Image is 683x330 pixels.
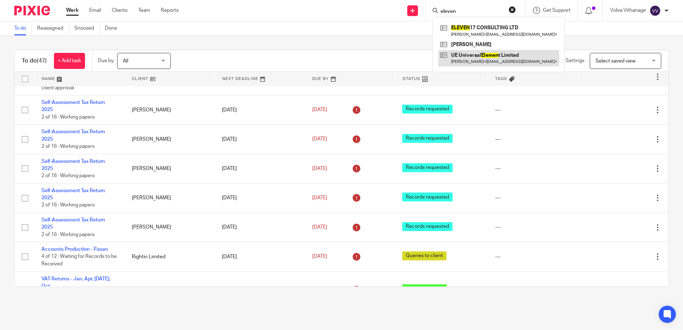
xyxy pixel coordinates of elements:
span: Queries to client [402,251,447,260]
a: + Add task [54,53,85,69]
span: Records requested [402,222,453,231]
span: [DATE] [312,254,327,259]
a: Accounts Production - Pasan [41,247,108,252]
span: 2 of 16 · Working papers [41,144,95,149]
span: Records requested [402,134,453,143]
div: --- [495,106,571,114]
td: [PERSON_NAME] [125,95,215,125]
span: View Settings [554,58,584,63]
span: Tags [495,77,507,81]
span: 2 of 16 · Working papers [41,173,95,178]
span: [DATE] [312,107,327,112]
a: Self-Assessment Tax Return 2025 [41,100,105,112]
span: [DATE] [312,225,327,230]
td: [DATE] [215,242,305,271]
a: Self-Assessment Tax Return 2025 [41,188,105,200]
a: Self-Assessment Tax Return 2025 [41,159,105,171]
span: Work in progress [402,284,447,293]
a: Email [89,7,101,14]
span: Records requested [402,163,453,172]
a: Reassigned [37,21,69,35]
a: Team [138,7,150,14]
td: [DATE] [215,212,305,242]
h1: To do [22,57,47,65]
div: --- [495,224,571,231]
span: 2 of 16 · Working papers [41,203,95,208]
span: Get Support [543,8,570,13]
td: [DATE] [215,154,305,183]
input: Search [440,9,504,15]
a: Clients [112,7,128,14]
img: svg%3E [649,5,661,16]
div: --- [495,253,571,260]
img: Pixie [14,6,50,15]
span: Records requested [402,105,453,114]
p: Due by [98,57,114,64]
span: [DATE] [312,166,327,171]
div: --- [495,165,571,172]
td: [DATE] [215,183,305,212]
div: --- [495,194,571,201]
div: --- [495,286,571,293]
a: Reports [161,7,179,14]
a: Self-Assessment Tax Return 2025 [41,129,105,141]
span: 4 of 12 · Waiting for Records to be Received [41,254,117,267]
a: Self-Assessment Tax Return 2025 [41,217,105,230]
div: --- [495,136,571,143]
td: [PERSON_NAME] [125,125,215,154]
p: Vidva Vithanage [610,7,646,14]
td: Rightin Limited [125,242,215,271]
span: 2 of 16 · Working papers [41,232,95,237]
span: All [123,59,128,64]
span: [DATE] [312,195,327,200]
span: Records requested [402,192,453,201]
span: 2 of 16 · Working papers [41,115,95,120]
td: [PERSON_NAME] [125,154,215,183]
span: 7 of 16 · Email draft SATR for client approval [41,78,104,90]
td: [DATE] [215,95,305,125]
td: [DATE] [215,125,305,154]
a: VAT Returns - Jan, Apr, [DATE], Oct [41,276,110,289]
td: [DATE] [215,271,305,308]
span: (47) [37,58,47,64]
td: [PERSON_NAME] [125,183,215,212]
a: Work [66,7,79,14]
td: Prime Stables Limited [125,271,215,308]
span: [DATE] [312,137,327,142]
span: Select saved view [595,59,635,64]
a: Done [105,21,123,35]
button: Clear [509,6,516,13]
td: [PERSON_NAME] [125,212,215,242]
a: Snoozed [74,21,100,35]
a: To do [14,21,32,35]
